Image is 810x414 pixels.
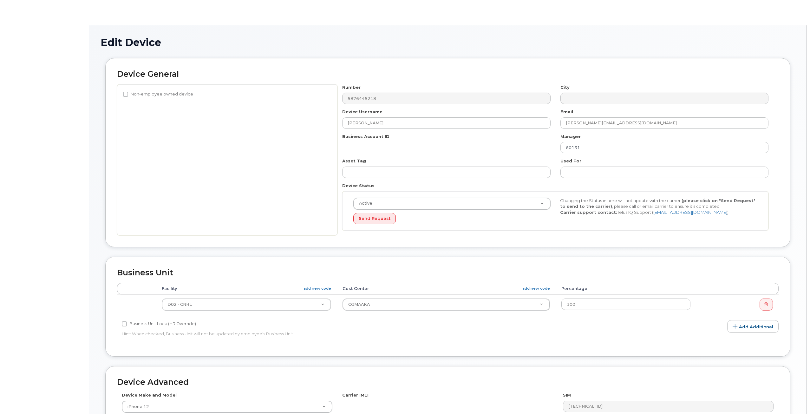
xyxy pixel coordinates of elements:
[342,134,389,140] label: Business Account ID
[353,213,396,225] button: Send Request
[123,92,128,97] input: Non-employee owned device
[304,286,331,291] a: add new code
[355,200,372,206] span: Active
[560,158,581,164] label: Used For
[124,404,149,410] span: iPhone 12
[101,37,795,48] h1: Edit Device
[342,109,382,115] label: Device Username
[556,283,696,294] th: Percentage
[156,283,337,294] th: Facility
[122,392,177,398] label: Device Make and Model
[563,392,571,398] label: SIM
[123,90,193,98] label: Non-employee owned device
[122,320,196,328] label: Business Unit Lock (HR Override)
[348,302,370,307] span: CGMAAKA
[560,142,768,153] input: Select manager
[162,299,331,310] a: D02 - CNRL
[167,302,192,307] span: D02 - CNRL
[560,109,573,115] label: Email
[727,320,779,333] a: Add Additional
[560,210,617,215] strong: Carrier support contact:
[342,392,369,398] label: Carrier IMEI
[117,378,779,387] h2: Device Advanced
[337,283,556,294] th: Cost Center
[122,331,553,337] p: Hint: When checked, Business Unit will not be updated by employee's Business Unit
[522,286,550,291] a: add new code
[342,158,366,164] label: Asset Tag
[555,198,762,215] div: Changing the Status in here will not update with the carrier, , please call or email carrier to e...
[560,134,581,140] label: Manager
[117,268,779,277] h2: Business Unit
[653,210,727,215] a: [EMAIL_ADDRESS][DOMAIN_NAME]
[122,401,332,412] a: iPhone 12
[342,183,375,189] label: Device Status
[343,299,550,310] a: CGMAAKA
[122,321,127,326] input: Business Unit Lock (HR Override)
[117,70,779,79] h2: Device General
[354,198,550,209] a: Active
[560,84,570,90] label: City
[342,84,361,90] label: Number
